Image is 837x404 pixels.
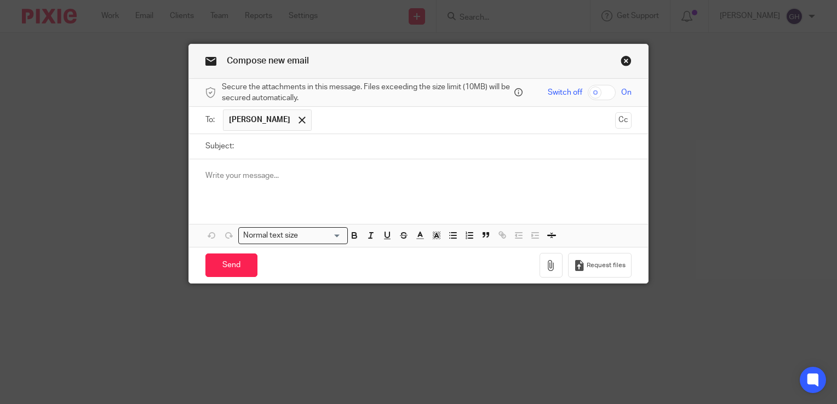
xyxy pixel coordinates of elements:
[587,261,626,270] span: Request files
[621,87,632,98] span: On
[548,87,582,98] span: Switch off
[238,227,348,244] div: Search for option
[205,114,217,125] label: To:
[229,114,290,125] span: [PERSON_NAME]
[205,141,234,152] label: Subject:
[615,112,632,129] button: Cc
[302,230,341,241] input: Search for option
[241,230,301,241] span: Normal text size
[222,82,512,104] span: Secure the attachments in this message. Files exceeding the size limit (10MB) will be secured aut...
[205,253,257,277] input: Send
[621,55,632,70] a: Close this dialog window
[227,56,309,65] span: Compose new email
[568,253,632,278] button: Request files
